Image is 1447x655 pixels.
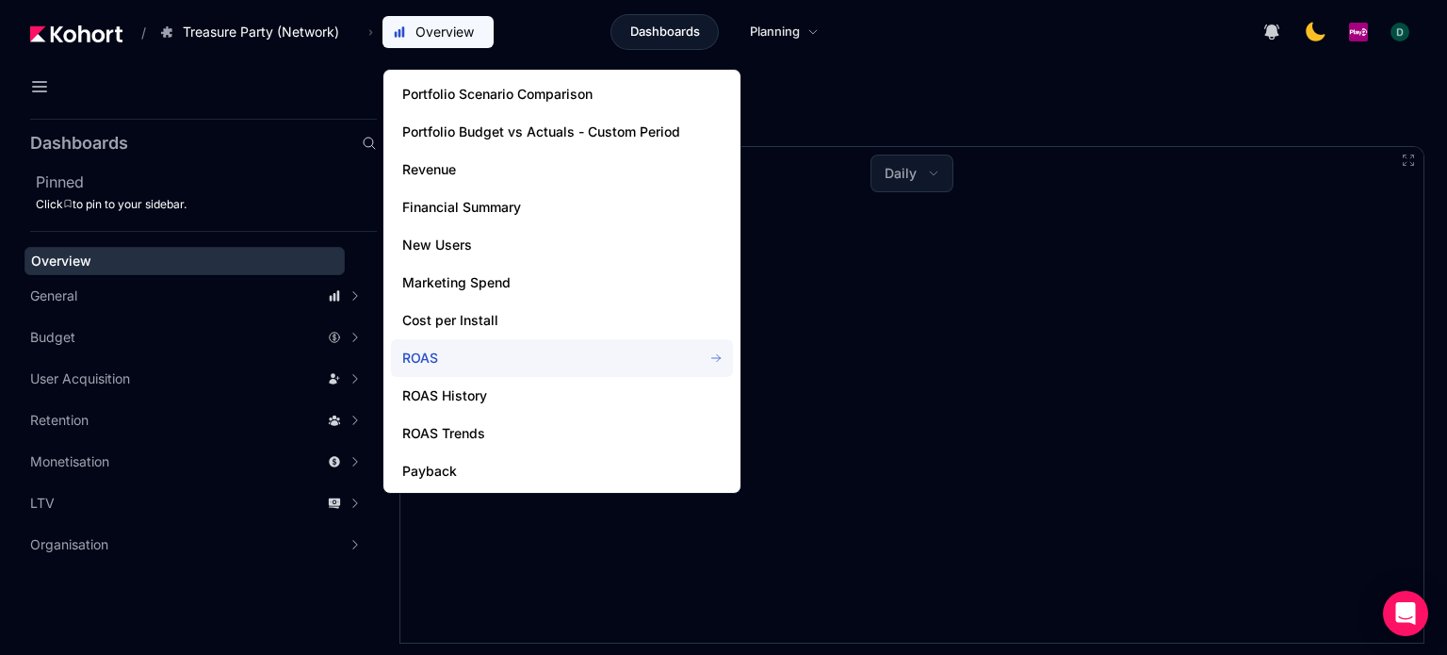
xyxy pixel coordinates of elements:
a: Payback [391,452,733,490]
a: ROAS [391,339,733,377]
a: Cost per Install [391,302,733,339]
a: Planning [730,14,838,50]
img: Kohort logo [30,25,122,42]
span: Portfolio Budget vs Actuals - Custom Period [402,123,680,141]
span: Monetisation [30,452,109,471]
span: ROAS [402,349,680,368]
span: Retention [30,411,89,430]
button: Overview [382,16,494,48]
a: Financial Summary [391,188,733,226]
a: Dashboards [610,14,719,50]
span: LTV [30,494,55,513]
span: New Users [402,236,680,254]
span: Dashboards [630,23,700,41]
div: Click to pin to your sidebar. [36,197,377,212]
a: Portfolio Budget vs Actuals - Custom Period [391,113,733,151]
span: Budget [30,328,75,347]
span: Revenue [402,160,680,179]
span: ROAS History [402,386,680,405]
button: Daily [871,156,952,191]
span: Cost per Install [402,311,680,330]
span: ROAS Trends [402,424,680,443]
span: Planning [750,23,800,41]
span: › [365,25,377,40]
span: General [30,287,77,305]
span: Overview [31,253,91,269]
div: Open Intercom Messenger [1383,591,1428,636]
span: Treasure Party (Network) [183,23,339,41]
a: New Users [391,226,733,264]
span: Payback [402,462,680,481]
img: logo_PlayQ_20230721100321046856.png [1349,23,1368,41]
span: Financial Summary [402,198,680,217]
a: Revenue [391,151,733,188]
h2: Dashboards [30,135,128,152]
span: / [126,23,146,42]
a: Portfolio Scenario Comparison [391,75,733,113]
span: User Acquisition [30,369,130,388]
a: ROAS Trends [391,415,733,452]
span: Daily [885,164,917,183]
button: Treasure Party (Network) [150,16,359,48]
a: Marketing Spend [391,264,733,302]
span: Portfolio Scenario Comparison [402,85,680,104]
button: Fullscreen [1401,153,1416,168]
a: ROAS History [391,377,733,415]
a: Overview [24,247,345,275]
span: Overview [415,23,474,41]
span: Organisation [30,535,108,554]
h2: Pinned [36,171,377,193]
span: Marketing Spend [402,273,680,292]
